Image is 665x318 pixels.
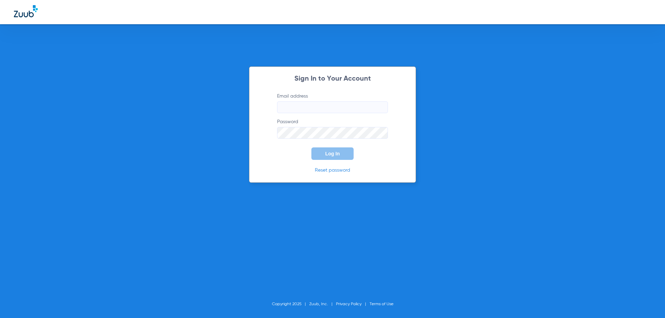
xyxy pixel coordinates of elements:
a: Terms of Use [370,302,393,306]
label: Email address [277,93,388,113]
img: Zuub Logo [14,5,38,17]
button: Log In [311,147,354,160]
input: Email address [277,101,388,113]
input: Password [277,127,388,139]
li: Copyright 2025 [272,301,309,308]
h2: Sign In to Your Account [267,75,398,82]
li: Zuub, Inc. [309,301,336,308]
a: Privacy Policy [336,302,362,306]
iframe: Chat Widget [630,285,665,318]
label: Password [277,118,388,139]
a: Reset password [315,168,350,173]
span: Log In [325,151,340,156]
